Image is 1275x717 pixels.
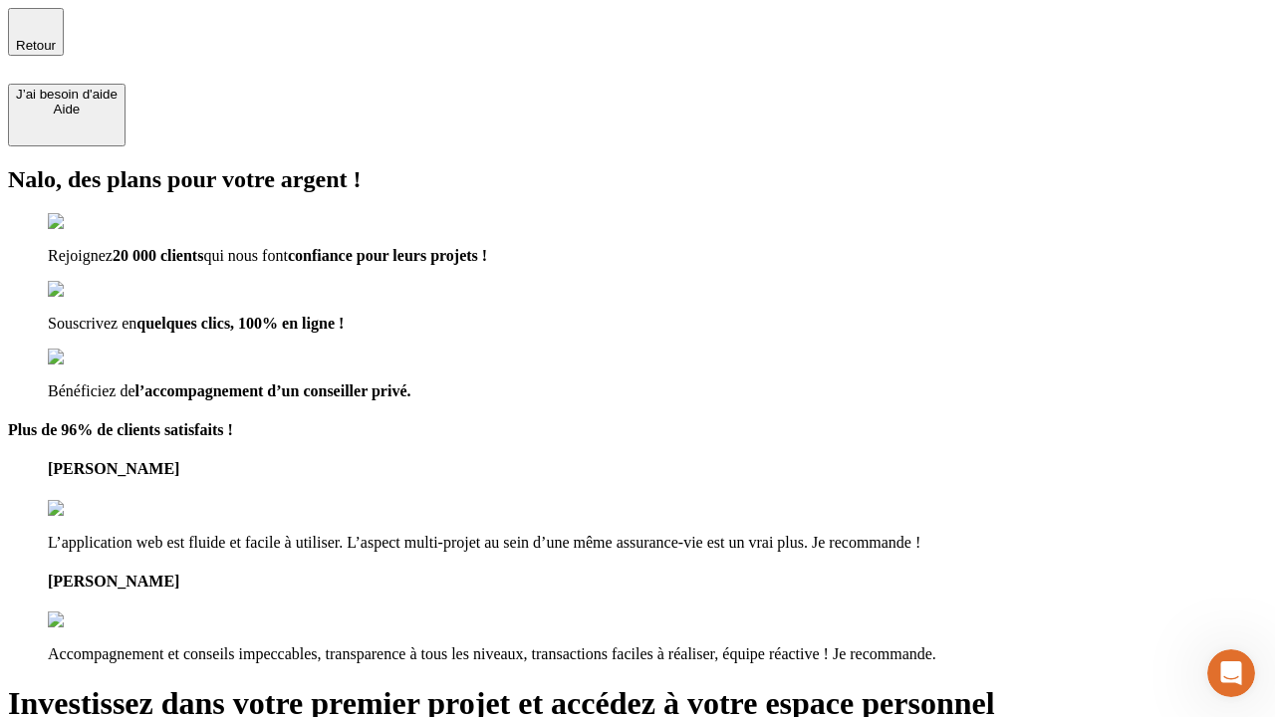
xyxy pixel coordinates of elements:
div: Aide [16,102,118,117]
span: 20 000 clients [113,247,204,264]
h4: [PERSON_NAME] [48,573,1267,591]
button: J’ai besoin d'aideAide [8,84,126,146]
h2: Nalo, des plans pour votre argent ! [8,166,1267,193]
div: J’ai besoin d'aide [16,87,118,102]
p: Accompagnement et conseils impeccables, transparence à tous les niveaux, transactions faciles à r... [48,645,1267,663]
h4: [PERSON_NAME] [48,460,1267,478]
span: l’accompagnement d’un conseiller privé. [135,382,411,399]
span: Rejoignez [48,247,113,264]
img: checkmark [48,281,133,299]
iframe: Intercom live chat [1207,649,1255,697]
p: L’application web est fluide et facile à utiliser. L’aspect multi-projet au sein d’une même assur... [48,534,1267,552]
span: quelques clics, 100% en ligne ! [136,315,344,332]
span: confiance pour leurs projets ! [288,247,487,264]
h4: Plus de 96% de clients satisfaits ! [8,421,1267,439]
span: Bénéficiez de [48,382,135,399]
img: checkmark [48,213,133,231]
span: qui nous font [203,247,287,264]
span: Souscrivez en [48,315,136,332]
span: Retour [16,38,56,53]
img: reviews stars [48,611,146,629]
img: reviews stars [48,500,146,518]
button: Retour [8,8,64,56]
img: checkmark [48,349,133,366]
